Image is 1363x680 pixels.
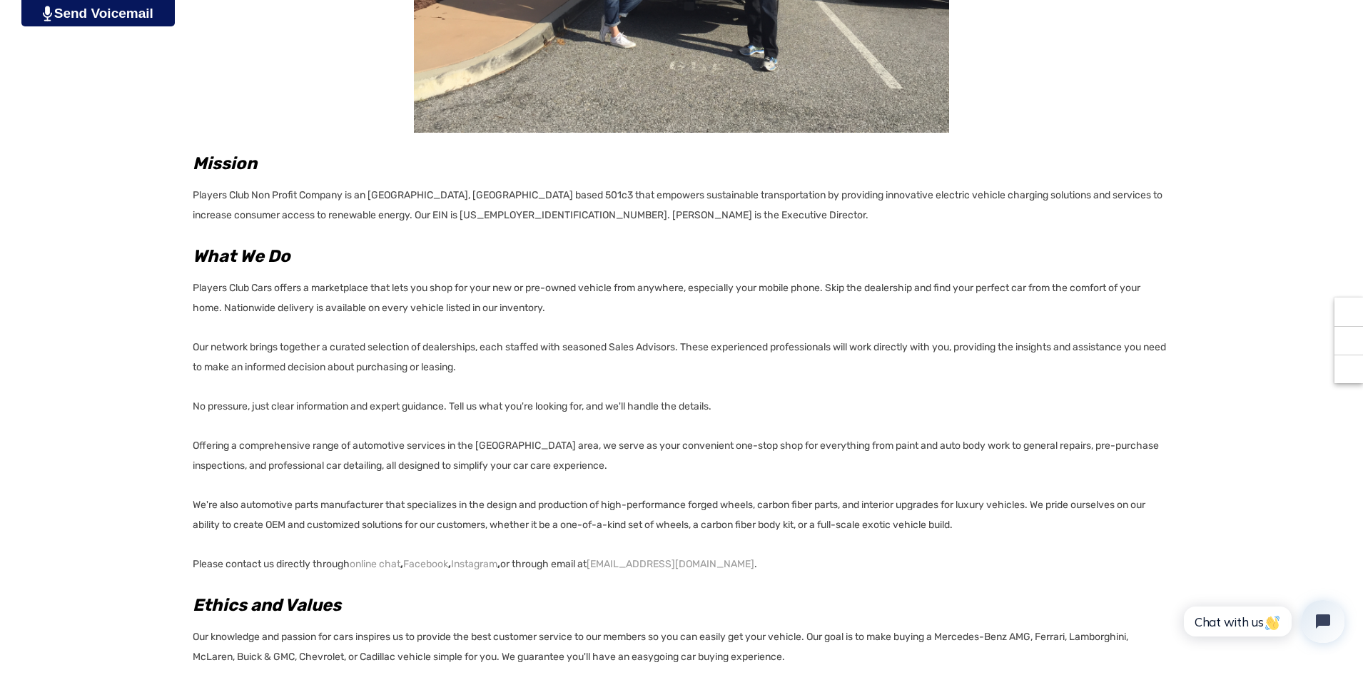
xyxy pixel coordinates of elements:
p: Players Club Non Profit Company is an [GEOGRAPHIC_DATA], [GEOGRAPHIC_DATA] based 501c3 that empow... [193,181,1170,225]
p: Our knowledge and passion for cars inspires us to provide the best customer service to our member... [193,623,1170,667]
h2: What We Do [193,243,1170,269]
strong: , , , [350,558,500,570]
svg: Recently Viewed [1342,305,1356,319]
p: Please contact us directly through or through email at . [193,554,1170,574]
h2: Ethics and Values [193,592,1170,618]
a: Instagram [451,554,497,574]
a: online chat [350,554,400,574]
a: [EMAIL_ADDRESS][DOMAIN_NAME] [587,554,754,574]
iframe: Tidio Chat [1168,588,1357,655]
a: Facebook [403,554,448,574]
p: Players Club Cars offers a marketplace that lets you shop for your new or pre-owned vehicle from ... [193,274,1170,318]
p: We're also automotive parts manufacturer that specializes in the design and production of high-pe... [193,495,1170,535]
p: Our network brings together a curated selection of dealerships, each staffed with seasoned Sales ... [193,338,1170,377]
p: No pressure, just clear information and expert guidance. Tell us what you're looking for, and we'... [193,397,1170,417]
h2: Mission [193,151,1170,176]
p: Offering a comprehensive range of automotive services in the [GEOGRAPHIC_DATA] area, we serve as ... [193,436,1170,476]
svg: Social Media [1342,333,1356,347]
svg: Top [1334,362,1363,376]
